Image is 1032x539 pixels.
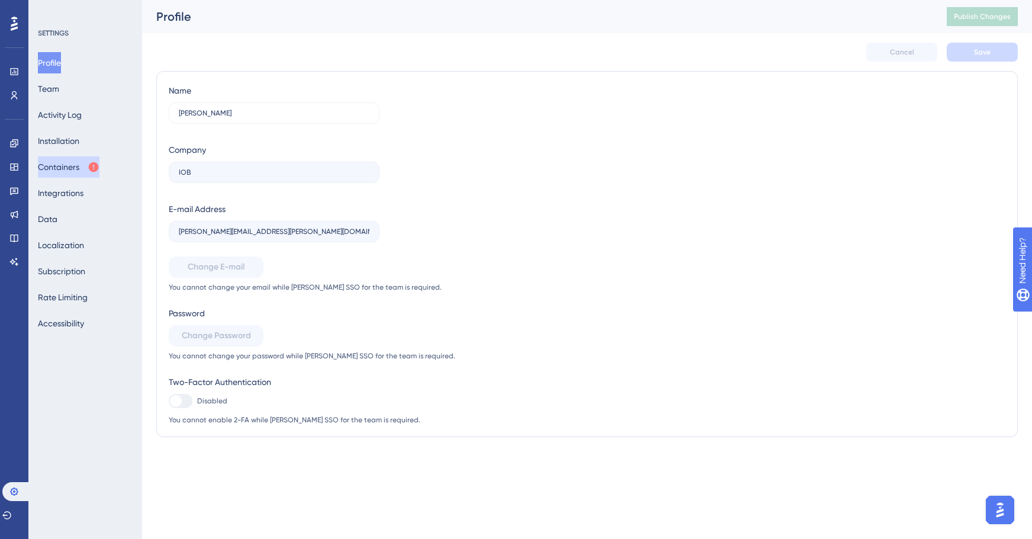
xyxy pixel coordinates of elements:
button: Accessibility [38,313,84,334]
button: Localization [38,235,84,256]
div: Password [169,306,455,320]
iframe: UserGuiding AI Assistant Launcher [982,492,1018,528]
button: Change Password [169,325,263,346]
div: Company [169,143,206,157]
button: Containers [38,156,99,178]
button: Integrations [38,182,83,204]
button: Publish Changes [947,7,1018,26]
span: Disabled [197,396,227,406]
button: Subscription [38,261,85,282]
span: Need Help? [28,3,74,17]
input: E-mail Address [179,227,369,236]
span: Cancel [890,47,914,57]
div: E-mail Address [169,202,226,216]
div: Profile [156,8,917,25]
span: Save [974,47,991,57]
div: Name [169,84,191,98]
input: Name Surname [179,109,369,117]
button: Activity Log [38,104,82,126]
span: You cannot enable 2-FA while [PERSON_NAME] SSO for the team is required. [169,415,455,425]
span: You cannot change your password while [PERSON_NAME] SSO for the team is required. [169,351,455,361]
div: SETTINGS [38,28,134,38]
span: You cannot change your email while [PERSON_NAME] SSO for the team is required. [169,283,455,292]
span: Publish Changes [954,12,1011,21]
button: Rate Limiting [38,287,88,308]
button: Save [947,43,1018,62]
button: Profile [38,52,61,73]
button: Team [38,78,59,100]
div: Two-Factor Authentication [169,375,455,389]
button: Installation [38,130,79,152]
button: Change E-mail [169,256,263,278]
button: Cancel [866,43,937,62]
span: Change Password [182,329,251,343]
button: Data [38,208,57,230]
input: Company Name [179,168,369,177]
span: Change E-mail [188,260,245,274]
